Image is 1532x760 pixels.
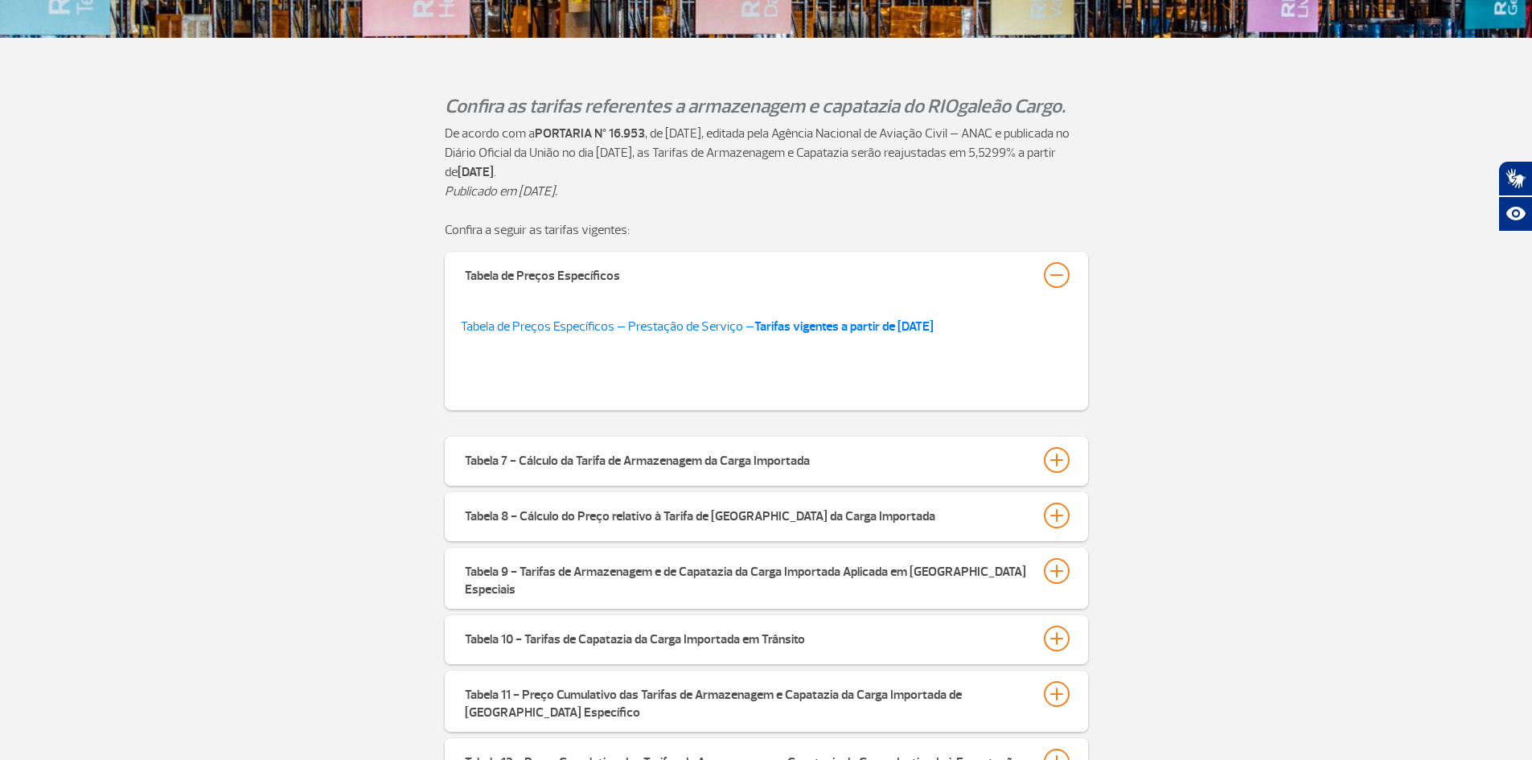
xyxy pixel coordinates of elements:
[445,124,1088,182] p: De acordo com a , de [DATE], editada pela Agência Nacional de Aviação Civil – ANAC e publicada no...
[1498,161,1532,196] button: Abrir tradutor de língua de sinais.
[465,447,810,470] div: Tabela 7 - Cálculo da Tarifa de Armazenagem da Carga Importada
[535,125,645,142] strong: PORTARIA Nº 16.953
[458,164,494,180] strong: [DATE]
[445,183,557,199] em: Publicado em [DATE].
[465,626,805,648] div: Tabela 10 - Tarifas de Capatazia da Carga Importada em Trânsito
[464,261,1069,289] button: Tabela de Preços Específicos
[465,503,935,525] div: Tabela 8 - Cálculo do Preço relativo à Tarifa de [GEOGRAPHIC_DATA] da Carga Importada
[445,92,1088,120] p: Confira as tarifas referentes a armazenagem e capatazia do RIOgaleão Cargo.
[465,681,1028,721] div: Tabela 11 - Preço Cumulativo das Tarifas de Armazenagem e Capatazia da Carga Importada de [GEOGRA...
[465,558,1028,598] div: Tabela 9 - Tarifas de Armazenagem e de Capatazia da Carga Importada Aplicada em [GEOGRAPHIC_DATA]...
[1498,161,1532,232] div: Plugin de acessibilidade da Hand Talk.
[465,262,620,285] div: Tabela de Preços Específicos
[464,680,1069,722] button: Tabela 11 - Preço Cumulativo das Tarifas de Armazenagem e Capatazia da Carga Importada de [GEOGRA...
[754,318,934,335] strong: Tarifas vigentes a partir de [DATE]
[464,625,1069,652] button: Tabela 10 - Tarifas de Capatazia da Carga Importada em Trânsito
[464,502,1069,529] button: Tabela 8 - Cálculo do Preço relativo à Tarifa de [GEOGRAPHIC_DATA] da Carga Importada
[464,446,1069,474] button: Tabela 7 - Cálculo da Tarifa de Armazenagem da Carga Importada
[445,220,1088,240] p: Confira a seguir as tarifas vigentes:
[461,318,934,335] a: Tabela de Preços Específicos – Prestação de Serviço –Tarifas vigentes a partir de [DATE]
[464,557,1069,599] button: Tabela 9 - Tarifas de Armazenagem e de Capatazia da Carga Importada Aplicada em [GEOGRAPHIC_DATA]...
[1498,196,1532,232] button: Abrir recursos assistivos.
